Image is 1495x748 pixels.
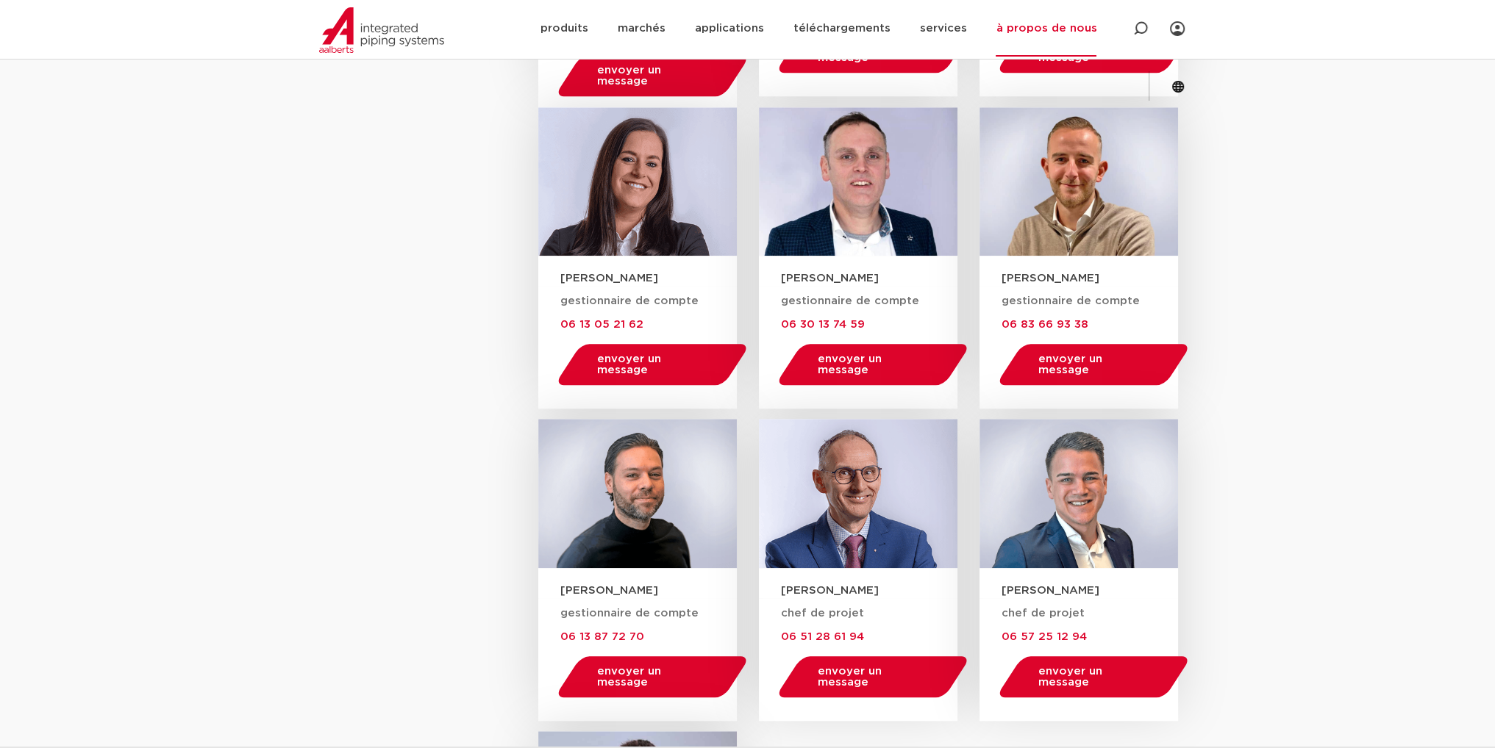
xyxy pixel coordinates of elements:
a: 06 13 05 21 62 [560,318,643,330]
a: 06 51 28 61 94 [781,630,864,642]
font: 06 51 28 61 94 [781,631,864,642]
font: à propos de nous [996,23,1096,34]
font: [PERSON_NAME] [560,585,658,596]
font: 06 57 25 12 94 [1002,631,1087,642]
font: gestionnaire de compte [1002,295,1140,306]
font: envoyer un message [818,353,882,375]
font: téléchargements [793,23,890,34]
font: [PERSON_NAME] [781,585,879,596]
font: envoyer un message [1038,666,1102,688]
font: 06 83 66 93 38 [1002,319,1088,330]
font: [PERSON_NAME] [1002,273,1099,284]
font: envoyer un message [597,666,661,688]
font: gestionnaire de compte [560,295,699,306]
font: chef de projet [781,608,864,619]
font: envoyer un message [597,353,661,375]
a: 06 30 13 74 59 [781,318,865,330]
font: envoyer un message [818,666,882,688]
a: 06 83 66 93 38 [1002,318,1088,330]
font: 06 13 87 72 70 [560,631,644,642]
font: gestionnaire de compte [560,608,699,619]
font: [PERSON_NAME] [781,273,879,284]
font: applications [694,23,763,34]
font: 06 13 05 21 62 [560,319,643,330]
font: services [919,23,966,34]
font: 06 30 13 74 59 [781,319,865,330]
font: [PERSON_NAME] [1002,585,1099,596]
font: chef de projet [1002,608,1085,619]
font: produits [540,23,588,34]
font: gestionnaire de compte [781,295,919,306]
a: 06 13 87 72 70 [560,630,644,642]
a: 06 57 25 12 94 [1002,630,1087,642]
font: [PERSON_NAME] [560,273,658,284]
font: marchés [617,23,665,34]
font: envoyer un message [1038,353,1102,375]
